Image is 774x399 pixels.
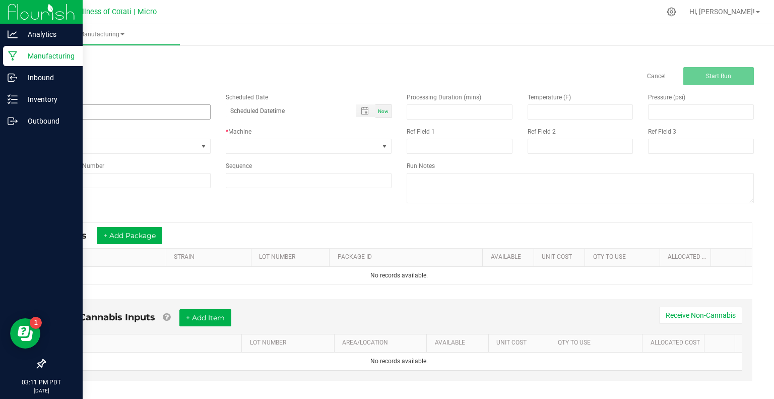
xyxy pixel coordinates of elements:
[712,339,731,347] a: Sortable
[49,8,157,16] span: Mercy Wellness of Cotati | Micro
[8,73,18,83] inline-svg: Inbound
[226,94,268,101] span: Scheduled Date
[648,94,685,101] span: Pressure (psi)
[179,309,231,326] button: + Add Item
[5,378,78,387] p: 03:11 PM PDT
[8,116,18,126] inline-svg: Outbound
[651,339,700,347] a: Allocated CostSortable
[435,339,485,347] a: AVAILABLESortable
[558,339,638,347] a: QTY TO USESortable
[46,267,752,284] td: No records available.
[18,28,78,40] p: Analytics
[259,253,326,261] a: LOT NUMBERSortable
[683,67,754,85] button: Start Run
[10,318,40,349] iframe: Resource center
[647,72,666,81] a: Cancel
[18,115,78,127] p: Outbound
[689,8,755,16] span: Hi, [PERSON_NAME]!
[45,139,198,153] span: None
[528,94,571,101] span: Temperature (F)
[56,312,155,323] span: Non-Cannabis Inputs
[8,94,18,104] inline-svg: Inventory
[24,24,180,45] a: Manufacturing
[24,30,180,39] span: Manufacturing
[226,162,252,169] span: Sequence
[668,253,707,261] a: Allocated CostSortable
[356,104,375,117] span: Toggle popup
[342,339,423,347] a: AREA/LOCATIONSortable
[8,51,18,61] inline-svg: Manufacturing
[18,50,78,62] p: Manufacturing
[665,7,678,17] div: Manage settings
[407,128,435,135] span: Ref Field 1
[18,72,78,84] p: Inbound
[659,307,742,324] button: Receive Non-Cannabis
[30,317,42,329] iframe: Resource center unread badge
[378,108,389,114] span: Now
[528,128,556,135] span: Ref Field 2
[97,227,162,244] button: + Add Package
[174,253,247,261] a: STRAINSortable
[542,253,581,261] a: Unit CostSortable
[226,104,346,117] input: Scheduled Datetime
[338,253,479,261] a: PACKAGE IDSortable
[491,253,530,261] a: AVAILABLESortable
[593,253,656,261] a: QTY TO USESortable
[8,29,18,39] inline-svg: Analytics
[5,387,78,394] p: [DATE]
[648,128,676,135] span: Ref Field 3
[250,339,331,347] a: LOT NUMBERSortable
[496,339,546,347] a: Unit CostSortable
[228,128,251,135] span: Machine
[18,93,78,105] p: Inventory
[407,162,435,169] span: Run Notes
[56,353,742,370] td: No records available.
[719,253,741,261] a: Sortable
[54,253,162,261] a: ITEMSortable
[163,312,170,323] a: Add Non-Cannabis items that were also consumed in the run (e.g. gloves and packaging); Also add N...
[706,73,731,80] span: Start Run
[64,339,237,347] a: ITEMSortable
[407,94,481,101] span: Processing Duration (mins)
